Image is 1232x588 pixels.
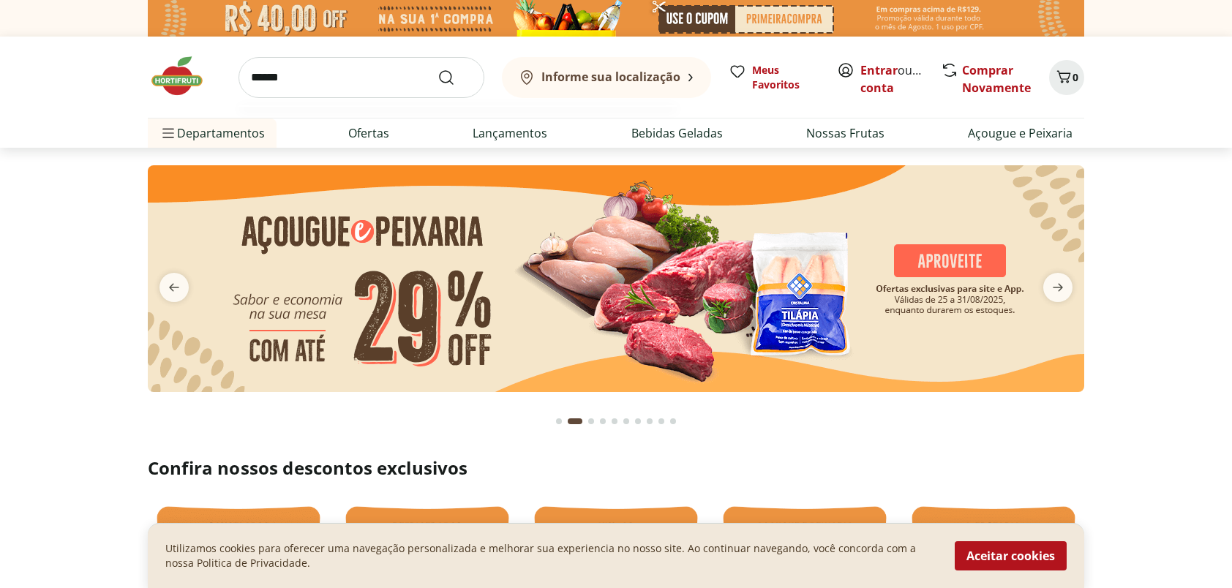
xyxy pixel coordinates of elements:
[968,124,1073,142] a: Açougue e Peixaria
[148,165,1084,392] img: açougue
[962,62,1031,96] a: Comprar Novamente
[565,404,585,439] button: Current page from fs-carousel
[159,116,177,151] button: Menu
[632,404,644,439] button: Go to page 7 from fs-carousel
[1049,60,1084,95] button: Carrinho
[955,541,1067,570] button: Aceitar cookies
[159,116,265,151] span: Departamentos
[165,541,937,570] p: Utilizamos cookies para oferecer uma navegação personalizada e melhorar sua experiencia no nosso ...
[1073,70,1078,84] span: 0
[473,124,547,142] a: Lançamentos
[148,273,200,302] button: previous
[238,57,484,98] input: search
[553,404,565,439] button: Go to page 1 from fs-carousel
[667,404,679,439] button: Go to page 10 from fs-carousel
[148,456,1084,480] h2: Confira nossos descontos exclusivos
[620,404,632,439] button: Go to page 6 from fs-carousel
[860,62,941,96] a: Criar conta
[541,69,680,85] b: Informe sua localização
[1032,273,1084,302] button: next
[585,404,597,439] button: Go to page 3 from fs-carousel
[656,404,667,439] button: Go to page 9 from fs-carousel
[631,124,723,142] a: Bebidas Geladas
[806,124,884,142] a: Nossas Frutas
[644,404,656,439] button: Go to page 8 from fs-carousel
[437,69,473,86] button: Submit Search
[609,404,620,439] button: Go to page 5 from fs-carousel
[729,63,819,92] a: Meus Favoritos
[148,54,221,98] img: Hortifruti
[860,62,898,78] a: Entrar
[860,61,925,97] span: ou
[752,63,819,92] span: Meus Favoritos
[348,124,389,142] a: Ofertas
[597,404,609,439] button: Go to page 4 from fs-carousel
[502,57,711,98] button: Informe sua localização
